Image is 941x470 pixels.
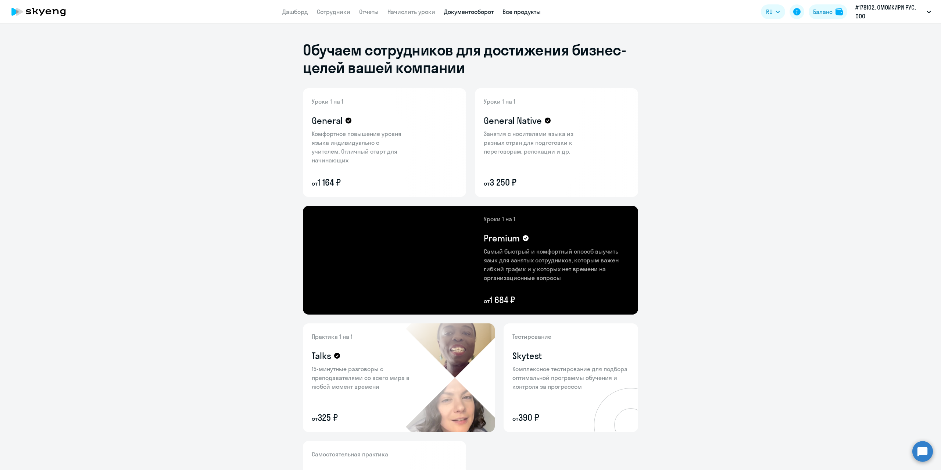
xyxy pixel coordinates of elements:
[766,7,773,16] span: RU
[406,323,495,432] img: talks-bg.png
[312,129,407,165] p: Комфортное повышение уровня языка индивидуально с учителем. Отличный старт для начинающих
[484,97,579,106] p: Уроки 1 на 1
[312,412,415,423] p: 325 ₽
[484,176,579,188] p: 3 250 ₽
[312,332,415,341] p: Практика 1 на 1
[512,365,629,391] p: Комплексное тестирование для подбора оптимальной программы обучения и контроля за прогрессом
[855,3,924,21] p: #178102, ОМОИКИРИ РУС, ООО
[303,88,414,197] img: general-content-bg.png
[836,8,843,15] img: balance
[484,215,629,223] p: Уроки 1 на 1
[852,3,935,21] button: #178102, ОМОИКИРИ РУС, ООО
[282,8,308,15] a: Дашборд
[484,180,490,187] small: от
[312,365,415,391] p: 15-минутные разговоры с преподавателями со всего мира в любой момент времени
[312,415,318,422] small: от
[475,88,591,197] img: general-native-content-bg.png
[512,412,629,423] p: 390 ₽
[512,350,542,362] h4: Skytest
[761,4,785,19] button: RU
[359,8,379,15] a: Отчеты
[809,4,847,19] button: Балансbalance
[484,115,542,126] h4: General Native
[484,294,629,306] p: 1 684 ₽
[303,41,638,76] h1: Обучаем сотрудников для достижения бизнес-целей вашей компании
[312,115,343,126] h4: General
[512,332,629,341] p: Тестирование
[484,297,490,305] small: от
[317,8,350,15] a: Сотрудники
[312,97,407,106] p: Уроки 1 на 1
[312,450,407,459] p: Самостоятельная практика
[312,350,331,362] h4: Talks
[382,206,638,315] img: premium-content-bg.png
[312,180,318,187] small: от
[813,7,833,16] div: Баланс
[484,232,520,244] h4: Premium
[444,8,494,15] a: Документооборот
[502,8,541,15] a: Все продукты
[312,176,407,188] p: 1 164 ₽
[484,129,579,156] p: Занятия с носителями языка из разных стран для подготовки к переговорам, релокации и др.
[484,247,629,282] p: Самый быстрый и комфортный способ выучить язык для занятых сотрудников, которым важен гибкий граф...
[512,415,518,422] small: от
[387,8,435,15] a: Начислить уроки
